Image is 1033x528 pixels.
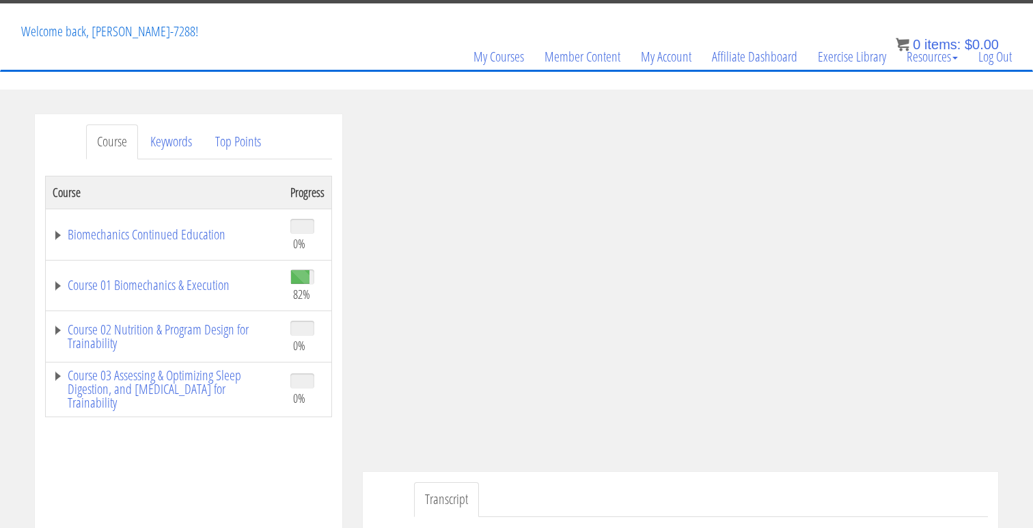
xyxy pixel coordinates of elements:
img: icon11.png [896,38,909,51]
a: Course 01 Biomechanics & Execution [53,278,277,292]
a: Top Points [204,124,272,159]
a: Exercise Library [808,24,896,90]
th: Progress [284,176,332,209]
span: $ [965,37,972,52]
th: Course [46,176,284,209]
a: Course 02 Nutrition & Program Design for Trainability [53,323,277,350]
a: 0 items: $0.00 [896,37,999,52]
a: Transcript [414,482,479,517]
p: Welcome back, [PERSON_NAME]-7288! [11,4,208,59]
a: Log Out [968,24,1022,90]
a: Member Content [534,24,631,90]
a: My Courses [463,24,534,90]
a: Biomechanics Continued Education [53,228,277,241]
a: Course 03 Assessing & Optimizing Sleep Digestion, and [MEDICAL_DATA] for Trainability [53,369,277,410]
span: 0% [293,391,305,406]
a: Keywords [139,124,203,159]
span: 0% [293,338,305,353]
a: Affiliate Dashboard [702,24,808,90]
span: 0% [293,236,305,251]
span: 0 [913,37,920,52]
span: items: [924,37,961,52]
a: Resources [896,24,968,90]
bdi: 0.00 [965,37,999,52]
span: 82% [293,287,310,302]
a: Course [86,124,138,159]
a: My Account [631,24,702,90]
